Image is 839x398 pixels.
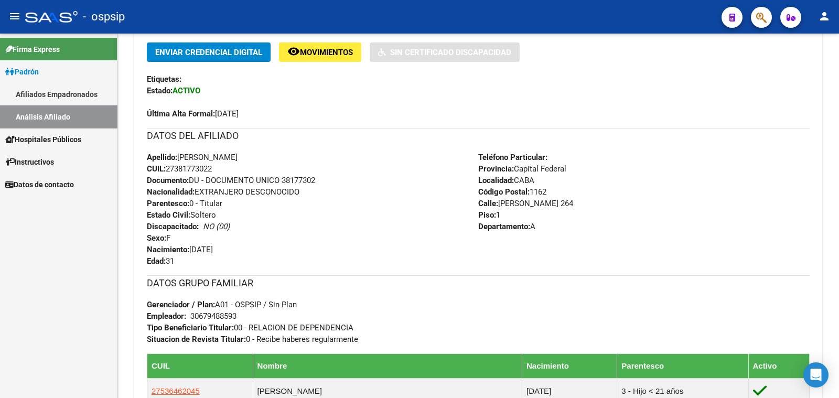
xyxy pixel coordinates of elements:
span: Padrón [5,66,39,78]
i: NO (00) [203,222,230,231]
span: 27381773022 [147,164,212,174]
strong: Tipo Beneficiario Titular: [147,323,234,332]
strong: Situacion de Revista Titular: [147,335,246,344]
strong: Apellido: [147,153,177,162]
strong: Estado Civil: [147,210,190,220]
strong: Nacionalidad: [147,187,195,197]
h3: DATOS GRUPO FAMILIAR [147,276,810,291]
strong: Calle: [478,199,498,208]
div: 30679488593 [190,310,236,322]
strong: Código Postal: [478,187,530,197]
mat-icon: menu [8,10,21,23]
th: Nombre [253,353,522,378]
strong: Piso: [478,210,496,220]
span: 1 [478,210,500,220]
span: Datos de contacto [5,179,74,190]
span: - ospsip [83,5,125,28]
span: Enviar Credencial Digital [155,48,262,57]
button: Movimientos [279,42,361,62]
th: Nacimiento [522,353,617,378]
strong: Departamento: [478,222,530,231]
div: Open Intercom Messenger [803,362,829,388]
span: [PERSON_NAME] [147,153,238,162]
span: 27536462045 [152,386,200,395]
strong: Sexo: [147,233,166,243]
strong: Etiquetas: [147,74,181,84]
span: 31 [147,256,174,266]
strong: Empleador: [147,311,186,321]
span: A [478,222,535,231]
span: [PERSON_NAME] 264 [478,199,573,208]
strong: Teléfono Particular: [478,153,547,162]
span: Soltero [147,210,216,220]
strong: ACTIVO [173,86,200,95]
span: Firma Express [5,44,60,55]
span: CABA [478,176,534,185]
span: Movimientos [300,48,353,57]
span: 0 - Recibe haberes regularmente [147,335,358,344]
h3: DATOS DEL AFILIADO [147,128,810,143]
strong: Última Alta Formal: [147,109,215,119]
span: A01 - OSPSIP / Sin Plan [147,300,297,309]
th: CUIL [147,353,253,378]
strong: Parentesco: [147,199,189,208]
strong: Discapacitado: [147,222,199,231]
strong: Documento: [147,176,189,185]
th: Activo [748,353,810,378]
strong: Edad: [147,256,166,266]
th: Parentesco [617,353,748,378]
span: EXTRANJERO DESCONOCIDO [147,187,299,197]
span: DU - DOCUMENTO UNICO 38177302 [147,176,315,185]
strong: Nacimiento: [147,245,189,254]
span: Instructivos [5,156,54,168]
button: Enviar Credencial Digital [147,42,271,62]
span: F [147,233,170,243]
span: [DATE] [147,109,239,119]
strong: CUIL: [147,164,166,174]
span: Capital Federal [478,164,566,174]
span: Hospitales Públicos [5,134,81,145]
span: [DATE] [147,245,213,254]
mat-icon: person [818,10,831,23]
span: 00 - RELACION DE DEPENDENCIA [147,323,353,332]
span: 0 - Titular [147,199,222,208]
span: Sin Certificado Discapacidad [390,48,511,57]
strong: Localidad: [478,176,514,185]
strong: Gerenciador / Plan: [147,300,215,309]
button: Sin Certificado Discapacidad [370,42,520,62]
mat-icon: remove_red_eye [287,45,300,58]
strong: Provincia: [478,164,514,174]
strong: Estado: [147,86,173,95]
span: 1162 [478,187,546,197]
